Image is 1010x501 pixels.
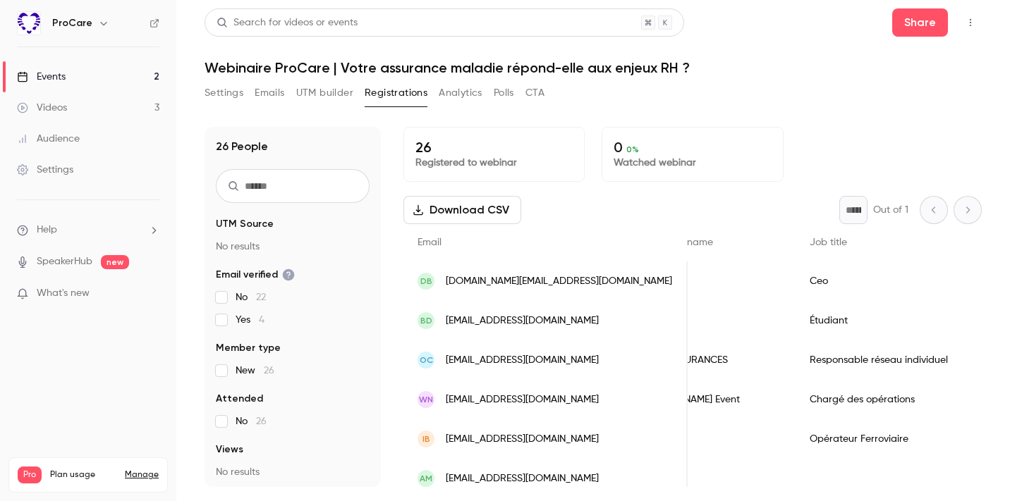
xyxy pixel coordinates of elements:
div: FAJ’MA [626,261,796,301]
span: [EMAIL_ADDRESS][DOMAIN_NAME] [446,392,599,407]
span: 4 [259,315,264,325]
span: New [236,364,274,378]
span: Pro [18,466,42,483]
span: 26 [264,366,274,376]
a: SpeakerHub [37,254,92,269]
span: No [236,414,267,428]
div: Trenitalia [626,419,796,459]
span: No [236,290,266,304]
div: Search for videos or events [217,16,358,30]
div: Events [17,70,66,84]
span: Yes [236,313,264,327]
button: Emails [255,82,284,104]
span: Views [216,443,243,457]
div: CESAG [626,301,796,340]
li: help-dropdown-opener [17,223,159,237]
span: Job title [810,237,847,247]
span: BD [420,314,432,327]
span: IB [422,433,430,445]
span: AM [420,472,432,485]
p: 26 [415,139,573,156]
p: No results [216,240,370,254]
img: ProCare [18,12,40,35]
span: Email [418,237,442,247]
button: Share [892,8,948,37]
p: No results [216,465,370,479]
span: UTM Source [216,217,274,231]
span: Email verified [216,268,295,282]
div: [PERSON_NAME] Event [626,380,796,419]
div: SUNU ASSURANCES [626,340,796,380]
span: What's new [37,286,90,301]
h1: Webinaire ProCare | Votre assurance maladie répond-elle aux enjeux RH ? [205,59,982,76]
button: Polls [494,82,514,104]
span: [EMAIL_ADDRESS][DOMAIN_NAME] [446,353,599,368]
button: Registrations [365,82,427,104]
p: 0 [614,139,771,156]
div: Settings [17,163,73,177]
span: Member type [216,341,281,355]
div: Videos [17,101,67,115]
div: Audience [17,132,80,146]
p: Registered to webinar [415,156,573,170]
p: Watched webinar [614,156,771,170]
span: new [101,255,129,269]
button: CTA [525,82,544,104]
span: dB [420,275,432,287]
span: Attended [216,392,263,406]
button: Analytics [439,82,482,104]
span: [DOMAIN_NAME][EMAIL_ADDRESS][DOMAIN_NAME] [446,274,672,289]
button: UTM builder [296,82,353,104]
span: 26 [256,416,267,426]
button: Download CSV [403,196,521,224]
span: 0 % [626,144,639,154]
span: OC [420,354,433,366]
span: Help [37,223,57,237]
span: [EMAIL_ADDRESS][DOMAIN_NAME] [446,314,599,328]
a: Manage [125,469,159,481]
span: 22 [256,292,266,302]
span: [EMAIL_ADDRESS][DOMAIN_NAME] [446,432,599,447]
h6: ProCare [52,16,92,30]
span: Plan usage [50,469,116,481]
h1: 26 People [216,138,268,155]
span: [EMAIL_ADDRESS][DOMAIN_NAME] [446,471,599,486]
span: WN [419,393,433,406]
button: Settings [205,82,243,104]
p: Out of 1 [873,203,908,217]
